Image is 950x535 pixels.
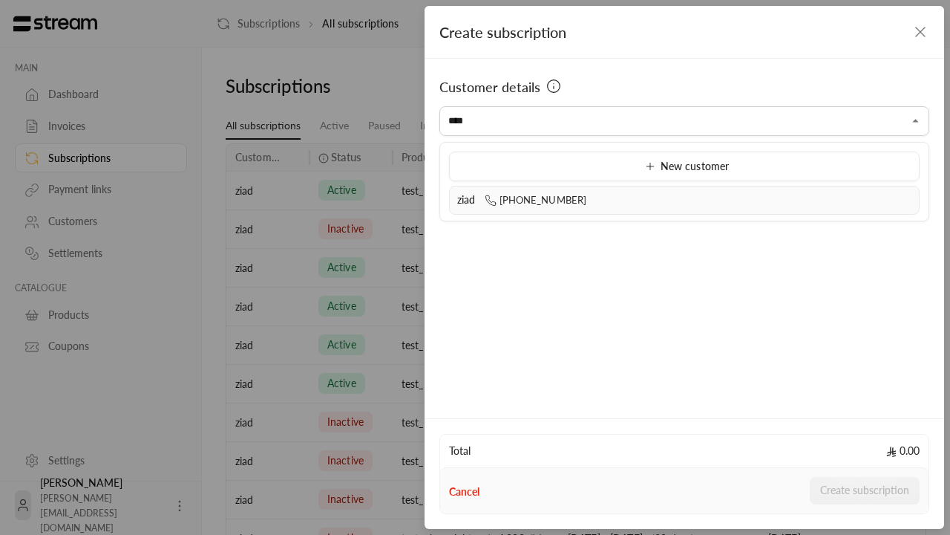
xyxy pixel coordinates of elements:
span: 0.00 [886,444,920,458]
span: ziad [457,193,476,206]
span: [PHONE_NUMBER] [485,194,587,206]
button: Cancel [449,484,479,499]
span: Create subscription [439,23,566,41]
button: Close [907,112,925,130]
span: Total [449,444,471,458]
span: New customer [640,160,729,172]
span: Customer details [439,77,540,97]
